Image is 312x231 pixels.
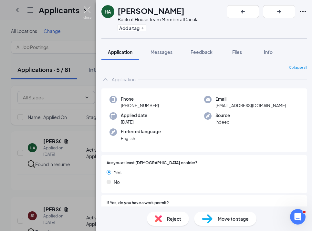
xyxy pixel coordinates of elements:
span: Yes [114,169,121,176]
span: Applied date [121,112,147,119]
button: ArrowLeftNew [227,5,259,18]
button: PlusAdd a tag [118,25,146,31]
svg: Ellipses [299,8,307,15]
div: HA [105,8,111,15]
span: If Yes, do you have a work permit? [107,200,169,206]
span: [EMAIL_ADDRESS][DOMAIN_NAME] [215,102,286,109]
span: Email [215,96,286,102]
span: Are you at least [DEMOGRAPHIC_DATA] or older? [107,160,197,166]
span: Reject [167,215,181,222]
span: Preferred language [121,128,161,135]
span: Move to stage [218,215,249,222]
div: Back of House Team Member at Dacula [118,16,199,23]
span: Phone [121,96,159,102]
button: ArrowRight [263,5,295,18]
svg: ArrowLeftNew [239,8,247,15]
div: Application [112,76,136,83]
h1: [PERSON_NAME] [118,5,184,16]
span: Application [108,49,132,55]
span: Source [215,112,230,119]
span: Info [264,49,273,55]
svg: Plus [141,26,145,30]
span: Indeed [215,119,230,125]
iframe: Intercom live chat [290,209,306,225]
svg: ArrowRight [275,8,283,15]
span: [DATE] [121,119,147,125]
span: Collapse all [289,65,307,70]
svg: ChevronUp [101,75,109,83]
span: English [121,135,161,142]
span: [PHONE_NUMBER] [121,102,159,109]
span: Messages [151,49,172,55]
span: No [114,178,120,186]
span: Feedback [191,49,213,55]
span: Files [232,49,242,55]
